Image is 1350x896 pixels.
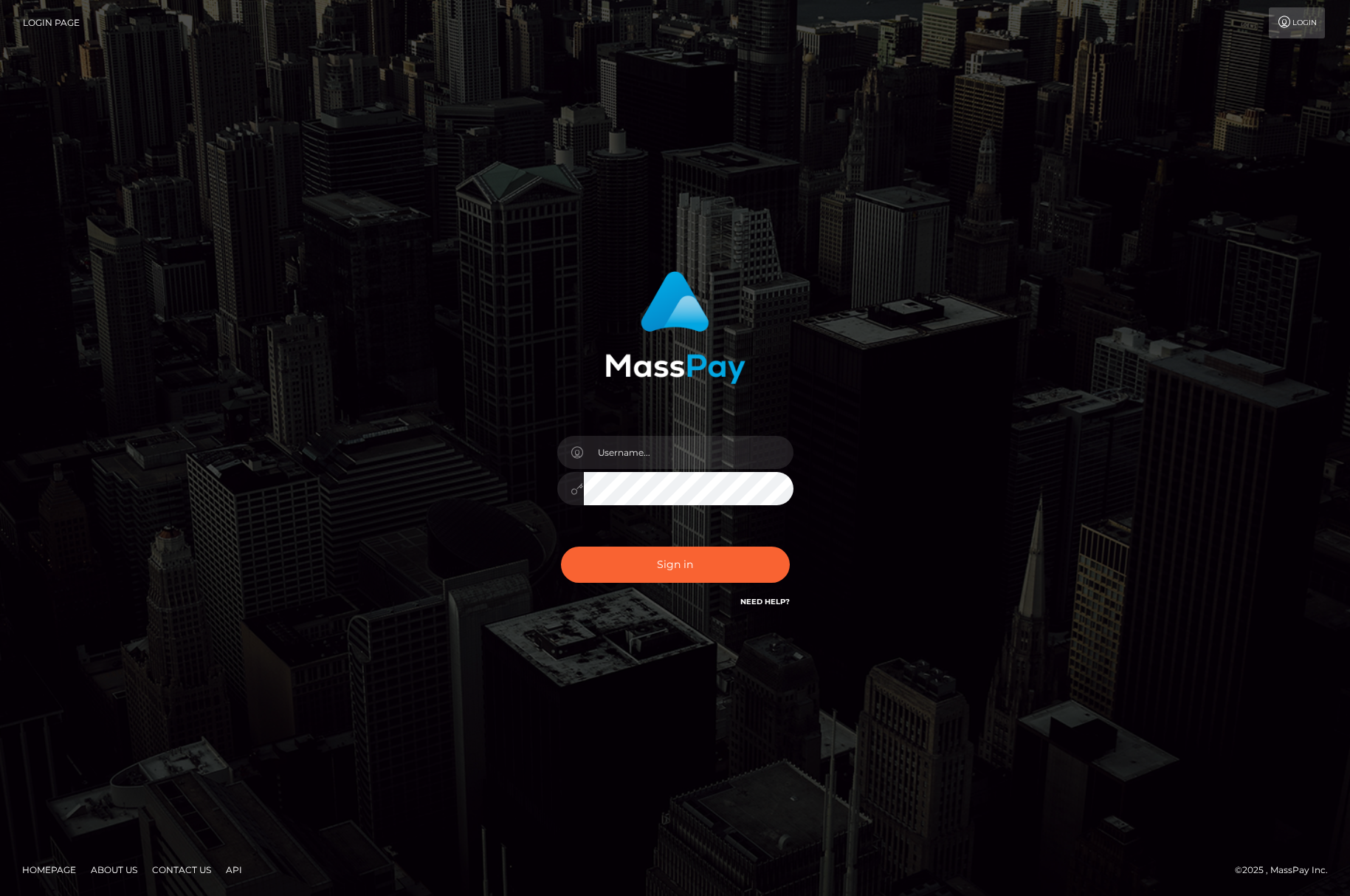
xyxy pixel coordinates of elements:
[85,858,143,881] a: About Us
[605,271,745,384] img: MassPay Login
[1235,862,1339,878] div: © 2025 , MassPay Inc.
[220,858,248,881] a: API
[584,436,793,469] input: Username...
[561,547,790,583] button: Sign in
[146,858,217,881] a: Contact Us
[16,858,82,881] a: Homepage
[740,597,790,606] a: Need Help?
[1269,7,1325,38] a: Login
[23,7,80,38] a: Login Page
